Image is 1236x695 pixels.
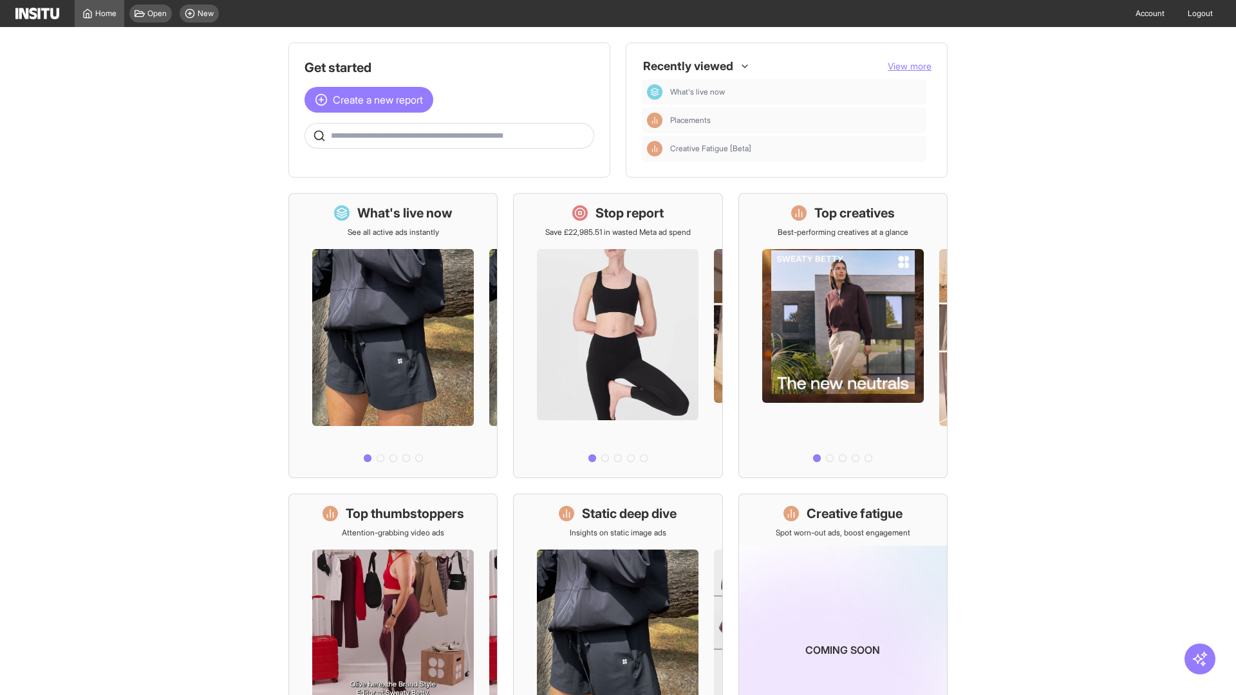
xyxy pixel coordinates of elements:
[147,8,167,19] span: Open
[304,87,433,113] button: Create a new report
[888,60,932,71] span: View more
[647,141,662,156] div: Insights
[570,528,666,538] p: Insights on static image ads
[778,227,908,237] p: Best-performing creatives at a glance
[342,528,444,538] p: Attention-grabbing video ads
[670,115,921,125] span: Placements
[304,59,594,77] h1: Get started
[595,204,664,222] h1: Stop report
[513,193,722,478] a: Stop reportSave £22,985.51 in wasted Meta ad spend
[814,204,895,222] h1: Top creatives
[333,92,423,107] span: Create a new report
[95,8,117,19] span: Home
[670,144,751,154] span: Creative Fatigue [Beta]
[198,8,214,19] span: New
[582,505,677,523] h1: Static deep dive
[288,193,498,478] a: What's live nowSee all active ads instantly
[545,227,691,237] p: Save £22,985.51 in wasted Meta ad spend
[738,193,948,478] a: Top creativesBest-performing creatives at a glance
[670,144,921,154] span: Creative Fatigue [Beta]
[670,87,725,97] span: What's live now
[647,113,662,128] div: Insights
[670,115,711,125] span: Placements
[346,505,464,523] h1: Top thumbstoppers
[888,60,932,73] button: View more
[670,87,921,97] span: What's live now
[357,204,453,222] h1: What's live now
[647,84,662,100] div: Dashboard
[348,227,439,237] p: See all active ads instantly
[15,8,59,19] img: Logo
